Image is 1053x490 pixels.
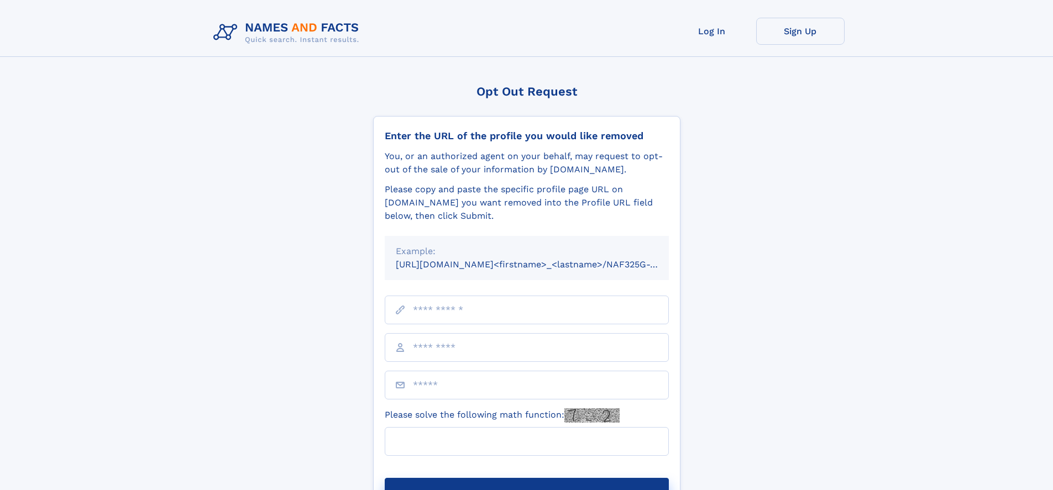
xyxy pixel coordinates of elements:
[373,85,680,98] div: Opt Out Request
[385,183,669,223] div: Please copy and paste the specific profile page URL on [DOMAIN_NAME] you want removed into the Pr...
[396,259,690,270] small: [URL][DOMAIN_NAME]<firstname>_<lastname>/NAF325G-xxxxxxxx
[385,130,669,142] div: Enter the URL of the profile you would like removed
[209,18,368,48] img: Logo Names and Facts
[396,245,658,258] div: Example:
[385,150,669,176] div: You, or an authorized agent on your behalf, may request to opt-out of the sale of your informatio...
[668,18,756,45] a: Log In
[385,408,620,423] label: Please solve the following math function:
[756,18,845,45] a: Sign Up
